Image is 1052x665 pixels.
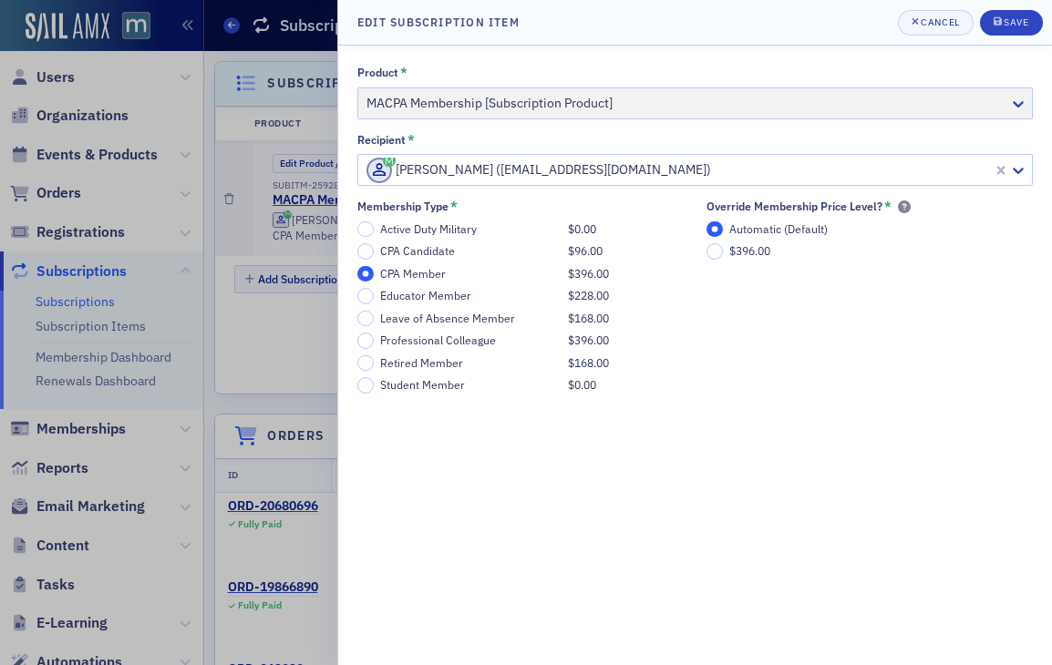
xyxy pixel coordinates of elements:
[568,332,609,347] span: $396.00
[357,243,374,260] input: CPA Candidate$96.00
[357,199,449,213] div: Membership Type
[568,266,609,281] span: $396.00
[1004,17,1028,27] div: Save
[407,132,415,148] abbr: This field is required
[357,288,374,304] input: Educator Member$228.00
[568,377,596,392] span: $0.00
[380,312,559,325] div: Leave of Absence Member
[357,311,374,327] input: Leave of Absence Member$168.00
[884,199,892,215] abbr: This field is required
[357,355,374,372] input: Retired Member$168.00
[729,221,828,236] span: Automatic (Default)
[729,243,770,258] span: $396.00
[568,243,603,258] span: $96.00
[380,244,559,258] div: CPA Candidate
[357,66,398,79] div: Product
[366,158,989,183] div: [PERSON_NAME] ([EMAIL_ADDRESS][DOMAIN_NAME])
[568,311,609,325] span: $168.00
[357,332,374,349] input: Professional Colleague$396.00
[357,266,374,282] input: CPA Member$396.00
[568,288,609,302] span: $228.00
[380,356,559,370] div: Retired Member
[568,221,596,236] span: $0.00
[706,243,723,260] input: $396.00
[400,65,407,81] abbr: This field is required
[568,355,609,370] span: $168.00
[706,221,723,238] input: Automatic (Default)
[357,221,374,238] input: Active Duty Military$0.00
[921,17,959,27] div: Cancel
[380,378,559,392] div: Student Member
[380,333,559,347] div: Professional Colleague
[357,14,520,30] h4: Edit Subscription Item
[380,222,559,236] div: Active Duty Military
[980,10,1043,36] button: Save
[706,199,882,213] div: Override Membership Price Level?
[357,133,406,147] div: Recipient
[898,10,974,36] button: Cancel
[380,289,559,302] div: Educator Member
[450,199,458,215] abbr: This field is required
[380,267,559,281] div: CPA Member
[357,377,374,394] input: Student Member$0.00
